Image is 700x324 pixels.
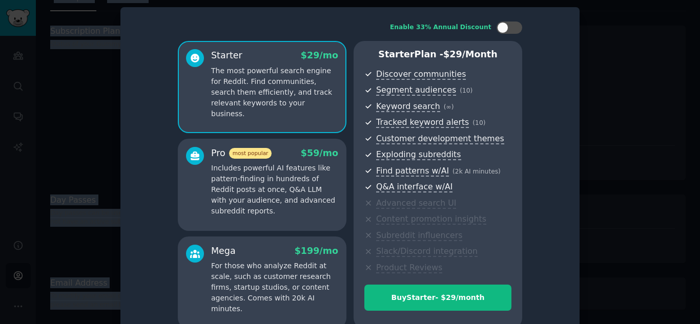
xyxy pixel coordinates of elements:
span: Segment audiences [376,85,456,96]
div: Pro [211,147,272,160]
span: Advanced search UI [376,198,456,209]
span: ( 10 ) [460,87,472,94]
span: ( 10 ) [472,119,485,126]
span: Exploding subreddits [376,149,461,160]
span: Content promotion insights [376,214,486,225]
span: Product Reviews [376,263,442,273]
span: ( 2k AI minutes ) [452,168,501,175]
span: $ 199 /mo [295,246,338,256]
p: The most powerful search engine for Reddit. Find communities, search them efficiently, and track ... [211,66,338,119]
span: Slack/Discord integration [376,246,478,257]
span: Subreddit influencers [376,230,462,241]
span: Discover communities [376,69,466,80]
p: Includes powerful AI features like pattern-finding in hundreds of Reddit posts at once, Q&A LLM w... [211,163,338,217]
button: BuyStarter- $29/month [364,285,511,311]
span: most popular [229,148,272,159]
p: Starter Plan - [364,48,511,61]
span: Tracked keyword alerts [376,117,469,128]
div: Mega [211,245,236,257]
span: ( ∞ ) [444,103,454,111]
span: $ 29 /month [443,49,498,59]
span: Keyword search [376,101,440,112]
p: For those who analyze Reddit at scale, such as customer research firms, startup studios, or conte... [211,261,338,314]
div: Starter [211,49,242,62]
span: $ 59 /mo [301,148,338,158]
span: Find patterns w/AI [376,166,449,177]
span: $ 29 /mo [301,50,338,60]
div: Buy Starter - $ 29 /month [365,292,511,303]
span: Q&A interface w/AI [376,182,452,192]
div: Enable 33% Annual Discount [390,23,491,32]
span: Customer development themes [376,134,504,144]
